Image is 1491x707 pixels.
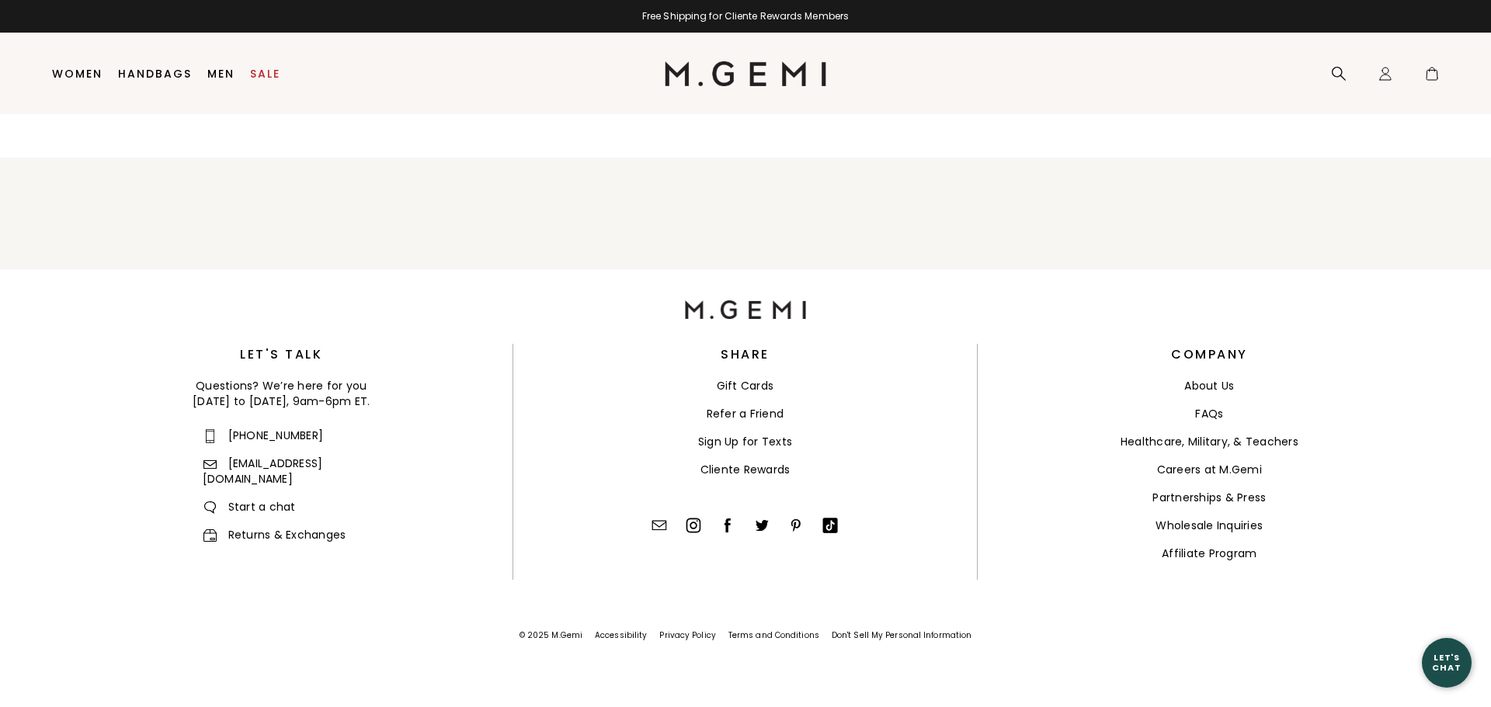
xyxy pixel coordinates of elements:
h3: Share [721,350,770,359]
span: Accessibility [595,629,647,641]
img: Contact Us [652,518,667,533]
img: Contact us: phone [206,429,214,443]
div: Let's Chat [1422,653,1472,672]
img: TikTok/ [822,518,838,532]
a: Terms and Conditions [728,629,819,641]
a: Returns and ExchangesReturns & Exchanges [203,527,346,542]
a: Wholesale Inquiries [1156,518,1263,533]
img: Contact us: email [203,460,217,469]
a: Handbags [118,68,192,80]
a: About Us [1184,378,1234,393]
a: Women [52,68,103,80]
a: Affiliate Program [1162,546,1256,561]
div: Questions? We’re here for you [DATE] to [DATE], 9am-6pm ET. [50,378,513,409]
img: Instagram/ [686,518,701,533]
img: Twitter/ [754,518,770,533]
a: FAQs [1195,406,1223,421]
span: Start a chat [203,499,296,515]
a: Men [207,68,235,80]
img: Contact us: chat [204,501,216,514]
a: Don't Sell My Personal Information [832,629,971,641]
a: Sign Up for Texts [698,434,792,449]
a: Healthcare, Military, & Teachers [1121,434,1298,449]
img: Returns and Exchanges [203,529,217,542]
img: Facebook/ [720,518,735,533]
a: Partnerships & Press [1152,490,1266,505]
a: Privacy Policy [659,629,715,641]
a: Contact us: phone[PHONE_NUMBER] [203,428,324,443]
img: M.Gemi [665,61,827,86]
a: Gift Cards [717,378,774,393]
a: Sale [250,68,280,80]
h3: Company [1171,350,1248,359]
a: Contact us: email[EMAIL_ADDRESS][DOMAIN_NAME] [203,456,323,487]
a: Careers at M.Gemi [1157,462,1262,477]
a: Refer a Friend [707,406,784,421]
img: M.Gemi [685,300,807,319]
img: Pinterest/ [788,518,804,533]
h3: Let's Talk [50,350,513,359]
div: © 2025 M.Gemi [520,629,582,643]
a: Cliente Rewards [700,462,791,477]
